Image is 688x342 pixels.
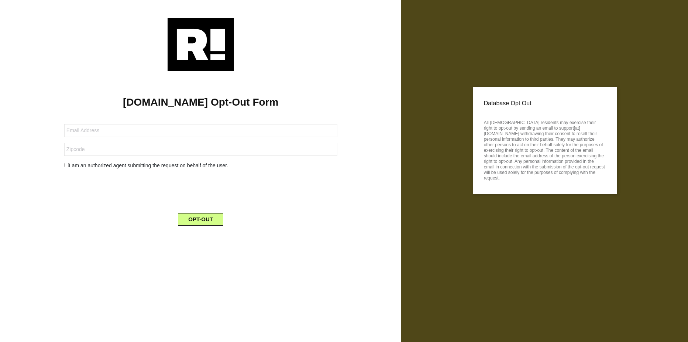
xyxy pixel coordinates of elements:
h1: [DOMAIN_NAME] Opt-Out Form [11,96,390,109]
p: Database Opt Out [484,98,606,109]
div: I am an authorized agent submitting the request on behalf of the user. [59,162,343,170]
input: Zipcode [64,143,337,156]
iframe: reCAPTCHA [145,175,257,204]
button: OPT-OUT [178,213,223,226]
p: All [DEMOGRAPHIC_DATA] residents may exercise their right to opt-out by sending an email to suppo... [484,118,606,181]
input: Email Address [64,124,337,137]
img: Retention.com [168,18,234,71]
